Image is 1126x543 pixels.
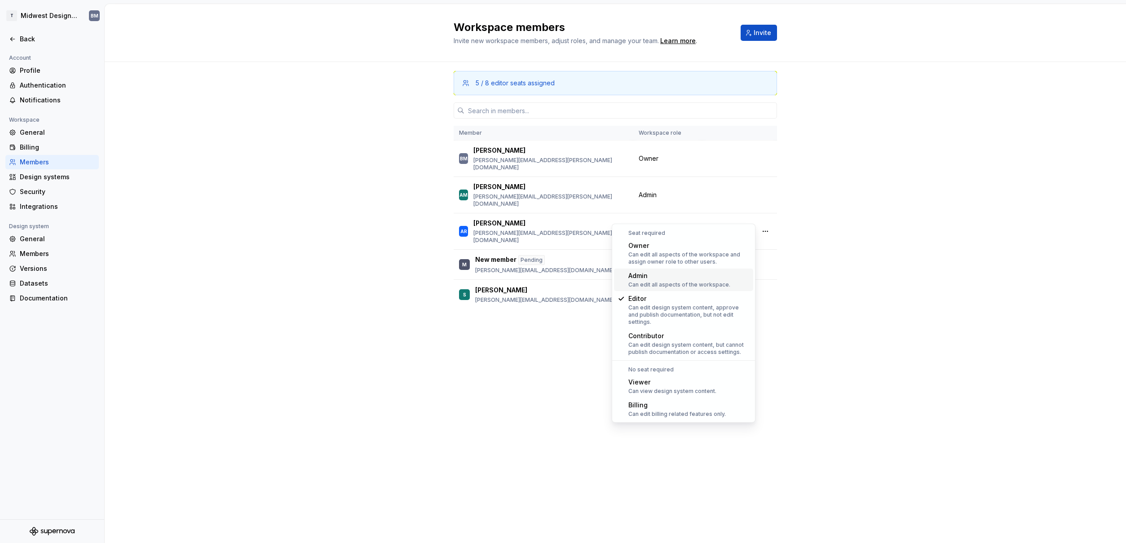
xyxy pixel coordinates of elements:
a: Security [5,185,99,199]
div: Suggestions [612,224,755,422]
button: Change role [707,189,755,201]
div: Profile [20,66,95,75]
p: [PERSON_NAME][EMAIL_ADDRESS][PERSON_NAME][DOMAIN_NAME] [473,157,628,171]
a: Learn more [660,36,696,45]
div: Notifications [20,96,95,105]
div: AM [459,190,468,199]
div: Can edit all aspects of the workspace and assign owner role to other users. [628,251,750,265]
a: Versions [5,261,99,276]
h2: Workspace members [454,20,730,35]
div: Can edit billing related features only. [628,411,726,418]
p: New member [475,255,517,265]
div: General [20,128,95,137]
a: General [5,232,99,246]
div: No seat required [614,366,753,373]
div: Billing [20,143,95,152]
div: BM [460,154,468,163]
div: Seat required [614,230,753,237]
div: AR [460,227,467,236]
a: Datasets [5,276,99,291]
div: Versions [20,264,95,273]
div: S [463,290,466,299]
a: Design systems [5,170,99,184]
div: Pending [518,255,545,265]
div: M [462,260,467,269]
div: Account [5,53,35,63]
input: Search in members... [464,102,777,119]
div: Datasets [20,279,95,288]
div: Billing [628,401,726,410]
a: Profile [5,63,99,78]
p: [PERSON_NAME] [473,182,525,191]
p: [PERSON_NAME] [473,146,525,155]
a: Members [5,247,99,261]
div: Editor [628,294,750,303]
p: [PERSON_NAME][EMAIL_ADDRESS][PERSON_NAME][DOMAIN_NAME] [473,230,628,244]
a: Integrations [5,199,99,214]
div: 5 / 8 editor seats assigned [476,79,555,88]
span: Invite new workspace members, adjust roles, and manage your team. [454,37,659,44]
a: Billing [5,140,99,155]
div: Owner [628,241,750,250]
svg: Supernova Logo [30,527,75,536]
div: Back [20,35,95,44]
button: Invite [741,25,777,41]
a: Members [5,155,99,169]
div: Can edit design system content, but cannot publish documentation or access settings. [628,341,750,356]
div: Can edit all aspects of the workspace. [628,281,730,288]
p: [PERSON_NAME] [475,286,527,295]
button: TMidwest Design SystemBM [2,6,102,26]
a: Documentation [5,291,99,305]
th: Workspace role [633,126,702,141]
div: Members [20,249,95,258]
div: Contributor [628,331,750,340]
p: [PERSON_NAME][EMAIL_ADDRESS][DOMAIN_NAME] [475,296,614,304]
div: Design system [5,221,53,232]
a: General [5,125,99,140]
div: Authentication [20,81,95,90]
div: Can edit design system content, approve and publish documentation, but not edit settings. [628,304,750,326]
div: Viewer [628,378,716,387]
th: Member [454,126,633,141]
span: Owner [639,154,658,163]
div: Admin [628,271,730,280]
div: Members [20,158,95,167]
a: Authentication [5,78,99,93]
p: [PERSON_NAME][EMAIL_ADDRESS][DOMAIN_NAME] [475,267,614,274]
div: Integrations [20,202,95,211]
div: Workspace [5,115,43,125]
a: Back [5,32,99,46]
div: Design systems [20,172,95,181]
span: Invite [754,28,771,37]
span: Admin [639,190,657,199]
a: Notifications [5,93,99,107]
div: Midwest Design System [21,11,78,20]
div: General [20,234,95,243]
div: Can view design system content. [628,388,716,395]
div: Security [20,187,95,196]
span: Change role [711,191,744,199]
p: [PERSON_NAME][EMAIL_ADDRESS][PERSON_NAME][DOMAIN_NAME] [473,193,628,207]
div: BM [91,12,98,19]
div: T [6,10,17,21]
p: [PERSON_NAME] [473,219,525,228]
span: . [659,38,697,44]
div: Documentation [20,294,95,303]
